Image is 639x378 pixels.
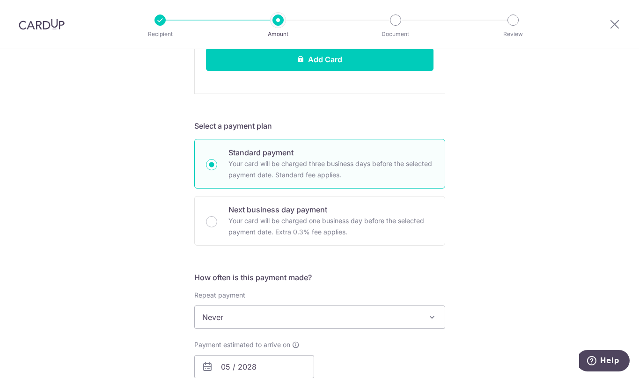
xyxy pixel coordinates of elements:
[361,29,430,39] p: Document
[228,204,433,215] p: Next business day payment
[194,272,445,283] h5: How often is this payment made?
[194,305,445,329] span: Never
[194,291,245,300] label: Repeat payment
[228,158,433,181] p: Your card will be charged three business days before the selected payment date. Standard fee appl...
[228,147,433,158] p: Standard payment
[243,29,313,39] p: Amount
[194,120,445,131] h5: Select a payment plan
[125,29,195,39] p: Recipient
[206,48,433,71] button: Add Card
[194,340,290,349] span: Payment estimated to arrive on
[478,29,548,39] p: Review
[579,350,630,373] iframe: Opens a widget where you can find more information
[195,306,445,328] span: Never
[19,19,65,30] img: CardUp
[228,215,433,238] p: Your card will be charged one business day before the selected payment date. Extra 0.3% fee applies.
